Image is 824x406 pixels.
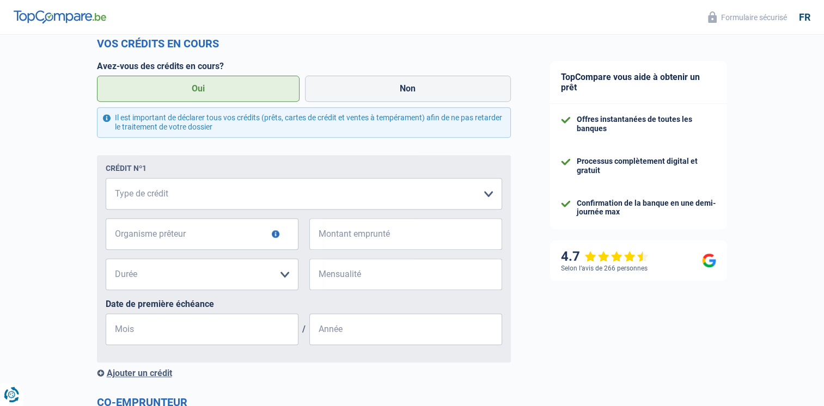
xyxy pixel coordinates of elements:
[97,368,511,378] div: Ajouter un crédit
[561,249,649,264] div: 4.7
[14,10,106,23] img: TopCompare Logo
[577,157,716,175] div: Processus complètement digital et gratuit
[106,164,147,173] div: Crédit nº1
[309,259,323,290] span: €
[298,324,309,334] span: /
[561,264,648,272] div: Selon l’avis de 266 personnes
[577,115,716,133] div: Offres instantanées de toutes les banques
[97,37,511,50] h2: Vos crédits en cours
[550,61,727,104] div: TopCompare vous aide à obtenir un prêt
[97,107,511,138] div: Il est important de déclarer tous vos crédits (prêts, cartes de crédit et ventes à tempérament) a...
[799,11,810,23] div: fr
[106,299,502,309] label: Date de première échéance
[305,76,511,102] label: Non
[309,218,323,250] span: €
[701,8,794,26] button: Formulaire sécurisé
[97,61,511,71] label: Avez-vous des crédits en cours?
[309,313,502,345] input: AAAA
[106,313,298,345] input: MM
[97,76,300,102] label: Oui
[577,199,716,217] div: Confirmation de la banque en une demi-journée max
